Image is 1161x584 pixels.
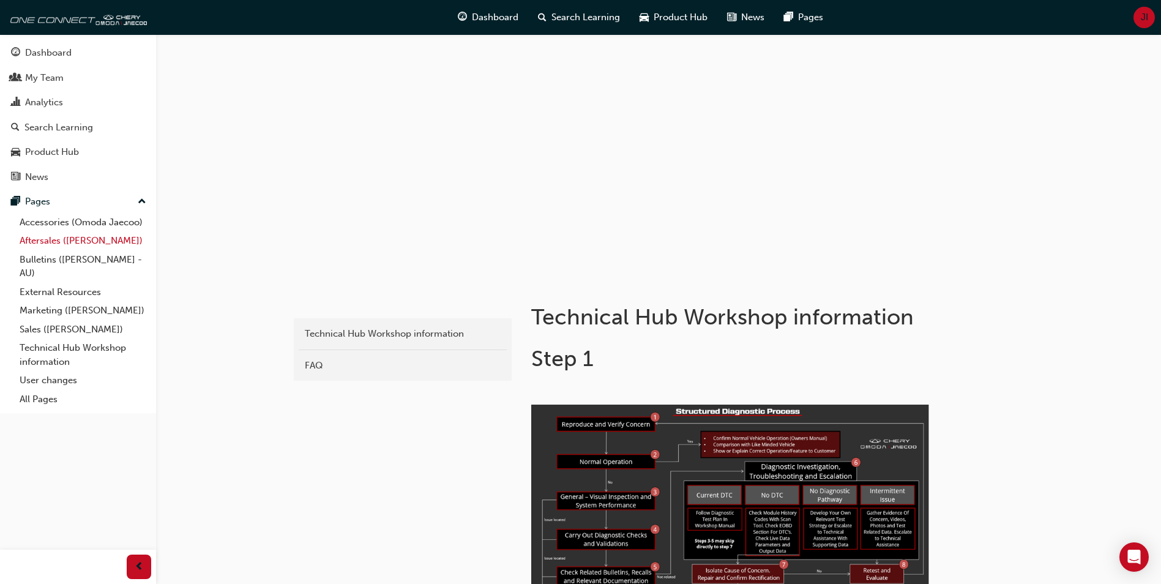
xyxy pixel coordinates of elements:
span: Dashboard [472,10,518,24]
h1: Technical Hub Workshop information [531,304,933,331]
span: guage-icon [11,48,20,59]
a: search-iconSearch Learning [528,5,630,30]
span: people-icon [11,73,20,84]
button: JI [1133,7,1155,28]
span: car-icon [11,147,20,158]
span: news-icon [727,10,736,25]
a: pages-iconPages [774,5,833,30]
span: Step 1 [531,345,594,372]
a: news-iconNews [717,5,774,30]
a: Sales ([PERSON_NAME]) [15,320,151,339]
span: chart-icon [11,97,20,108]
a: Analytics [5,91,151,114]
div: Open Intercom Messenger [1119,542,1149,572]
a: Bulletins ([PERSON_NAME] - AU) [15,250,151,283]
a: FAQ [299,355,507,376]
span: Product Hub [654,10,707,24]
a: Technical Hub Workshop information [299,323,507,345]
a: Dashboard [5,42,151,64]
span: JI [1141,10,1148,24]
div: Pages [25,195,50,209]
span: News [741,10,764,24]
div: Dashboard [25,46,72,60]
div: News [25,170,48,184]
span: guage-icon [458,10,467,25]
span: up-icon [138,194,146,210]
a: car-iconProduct Hub [630,5,717,30]
span: Search Learning [551,10,620,24]
a: guage-iconDashboard [448,5,528,30]
span: Pages [798,10,823,24]
div: Product Hub [25,145,79,159]
a: Accessories (Omoda Jaecoo) [15,213,151,232]
a: News [5,166,151,189]
div: FAQ [305,359,501,373]
span: news-icon [11,172,20,183]
div: Search Learning [24,121,93,135]
span: prev-icon [135,560,144,575]
a: Technical Hub Workshop information [15,339,151,371]
div: Analytics [25,95,63,110]
a: All Pages [15,390,151,409]
a: Product Hub [5,141,151,163]
span: car-icon [640,10,649,25]
div: My Team [25,71,64,85]
a: Aftersales ([PERSON_NAME]) [15,231,151,250]
a: External Resources [15,283,151,302]
a: User changes [15,371,151,390]
div: Technical Hub Workshop information [305,327,501,341]
a: Marketing ([PERSON_NAME]) [15,301,151,320]
span: search-icon [538,10,547,25]
a: My Team [5,67,151,89]
span: pages-icon [11,197,20,208]
span: pages-icon [784,10,793,25]
a: Search Learning [5,116,151,139]
img: oneconnect [6,5,147,29]
span: search-icon [11,122,20,133]
button: Pages [5,190,151,213]
button: DashboardMy TeamAnalyticsSearch LearningProduct HubNews [5,39,151,190]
